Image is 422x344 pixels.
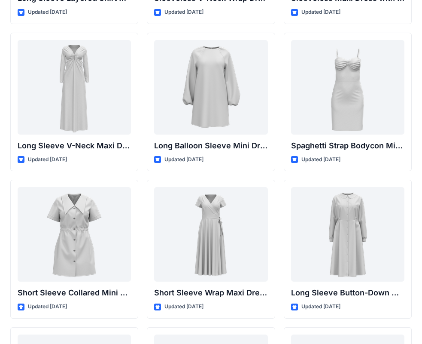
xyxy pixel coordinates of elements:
p: Updated [DATE] [164,155,203,164]
a: Long Sleeve V-Neck Maxi Dress with Twisted Detail [18,40,131,135]
p: Long Sleeve V-Neck Maxi Dress with Twisted Detail [18,140,131,152]
p: Short Sleeve Collared Mini Dress with Drawstring Waist [18,287,131,299]
a: Short Sleeve Collared Mini Dress with Drawstring Waist [18,187,131,282]
p: Spaghetti Strap Bodycon Mini Dress with Bust Detail [291,140,404,152]
a: Spaghetti Strap Bodycon Mini Dress with Bust Detail [291,40,404,135]
p: Updated [DATE] [28,8,67,17]
p: Updated [DATE] [301,8,340,17]
p: Updated [DATE] [301,302,340,311]
p: Updated [DATE] [301,155,340,164]
p: Updated [DATE] [28,155,67,164]
p: Long Sleeve Button-Down Midi Dress [291,287,404,299]
p: Short Sleeve Wrap Maxi Dress [154,287,267,299]
p: Long Balloon Sleeve Mini Dress [154,140,267,152]
p: Updated [DATE] [164,302,203,311]
a: Long Sleeve Button-Down Midi Dress [291,187,404,282]
p: Updated [DATE] [28,302,67,311]
a: Long Balloon Sleeve Mini Dress [154,40,267,135]
p: Updated [DATE] [164,8,203,17]
a: Short Sleeve Wrap Maxi Dress [154,187,267,282]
